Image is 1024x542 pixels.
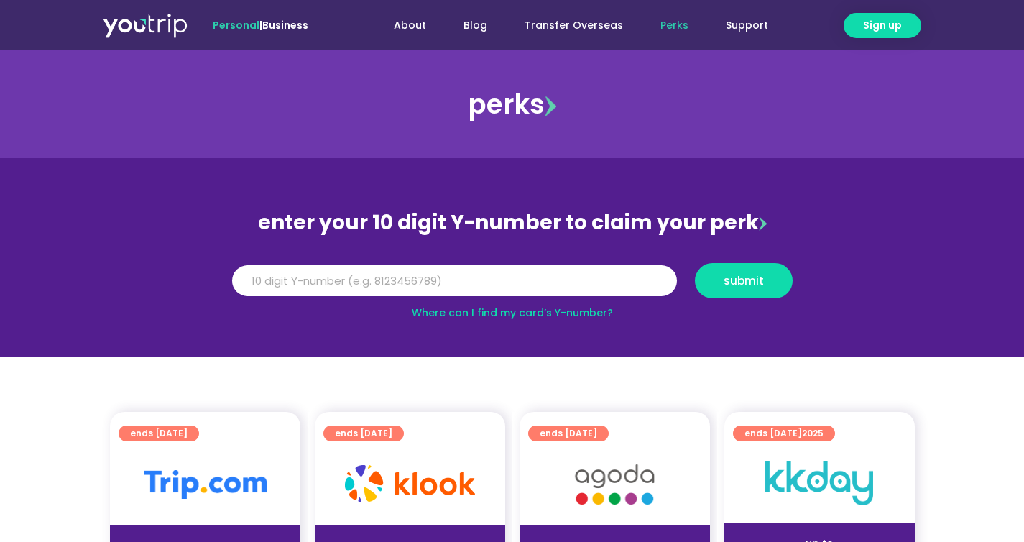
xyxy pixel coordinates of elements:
a: About [375,12,445,39]
a: Support [707,12,787,39]
span: ends [DATE] [744,426,824,441]
a: ends [DATE] [119,426,199,441]
nav: Menu [347,12,787,39]
span: Personal [213,18,259,32]
a: Perks [642,12,707,39]
a: Where can I find my card’s Y-number? [412,306,613,320]
a: ends [DATE] [323,426,404,441]
a: Blog [445,12,506,39]
a: Transfer Overseas [506,12,642,39]
a: ends [DATE]2025 [733,426,835,441]
span: Sign up [863,18,902,33]
span: ends [DATE] [540,426,597,441]
span: submit [724,275,764,286]
a: Business [262,18,308,32]
form: Y Number [232,263,793,309]
a: Sign up [844,13,921,38]
span: 2025 [802,427,824,439]
button: submit [695,263,793,298]
div: enter your 10 digit Y-number to claim your perk [225,204,800,242]
input: 10 digit Y-number (e.g. 8123456789) [232,265,677,297]
span: ends [DATE] [130,426,188,441]
a: ends [DATE] [528,426,609,441]
span: ends [DATE] [335,426,392,441]
span: | [213,18,308,32]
